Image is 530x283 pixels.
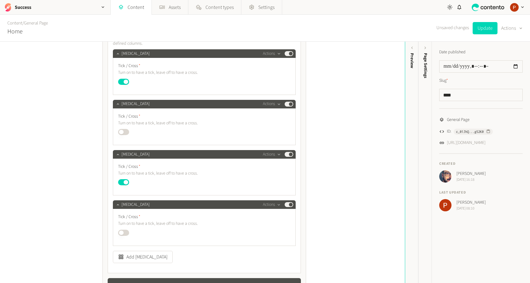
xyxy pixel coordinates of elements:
button: Actions [501,22,523,34]
p: Turn on to have a tick, leave off to have a cross. [118,69,258,76]
button: c_01JhQ...g52K0 [454,129,493,135]
a: [URL][DOMAIN_NAME] [447,140,486,146]
span: c_01JhQ...g52K0 [456,129,484,134]
span: Tick / Cross [118,164,140,170]
p: Turn on to have a tick, leave off to have a cross. [118,220,258,227]
span: Tick / Cross [118,63,140,69]
img: Peter Coppinger [510,3,519,12]
span: ID: [447,128,451,135]
button: Actions [263,201,281,208]
span: Grid Cell [121,202,150,208]
h4: Created [439,161,523,167]
img: Success [4,3,12,12]
button: Actions [263,50,281,57]
p: Turn on to have a tick, leave off to have a cross. [118,170,258,177]
span: [DATE] 16:18 [456,177,486,183]
span: Content types [205,4,234,11]
label: Date published [439,49,466,55]
span: Settings [258,4,275,11]
h2: Success [15,4,31,11]
img: Josh Angell [439,170,451,183]
a: Content [7,20,22,26]
label: Slug [439,77,448,84]
h2: Home [7,27,23,36]
span: / [22,20,24,26]
span: Grid Cell [121,151,150,158]
button: Actions [263,100,281,108]
img: Peter Coppinger [439,199,451,211]
span: Tick / Cross [118,113,140,120]
span: General Page [447,117,470,123]
p: Turn on to have a tick, leave off to have a cross. [118,120,258,126]
button: Update [473,22,497,34]
span: Tick / Cross [118,214,140,220]
button: Actions [263,151,281,158]
span: Unsaved changes [436,25,469,32]
span: [DATE] 08:10 [456,206,486,211]
span: Page Settings [422,53,429,78]
span: [PERSON_NAME] [456,171,486,177]
h4: Last updated [439,190,523,195]
a: General Page [24,20,48,26]
span: [PERSON_NAME] [456,199,486,206]
div: Preview [409,53,415,68]
button: Add [MEDICAL_DATA] [113,251,173,263]
span: Grid Cell [121,101,150,107]
span: Grid Cell [121,51,150,57]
